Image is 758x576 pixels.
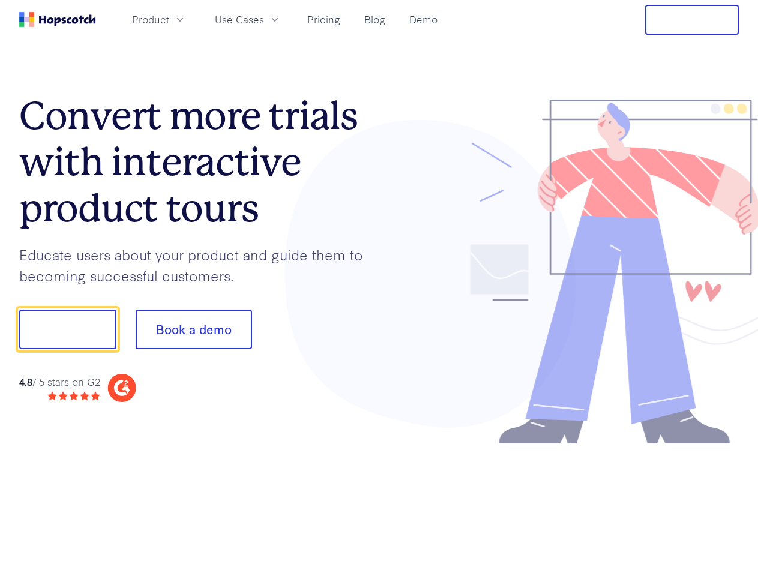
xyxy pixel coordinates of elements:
[19,12,96,27] a: Home
[19,374,100,389] div: / 5 stars on G2
[645,5,739,35] button: Free Trial
[125,10,193,29] button: Product
[359,10,390,29] a: Blog
[19,374,32,388] strong: 4.8
[208,10,288,29] button: Use Cases
[136,310,252,349] button: Book a demo
[302,10,345,29] a: Pricing
[19,310,116,349] button: Show me!
[19,244,379,286] p: Educate users about your product and guide them to becoming successful customers.
[405,10,442,29] a: Demo
[132,12,169,27] span: Product
[215,12,264,27] span: Use Cases
[19,93,379,231] h1: Convert more trials with interactive product tours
